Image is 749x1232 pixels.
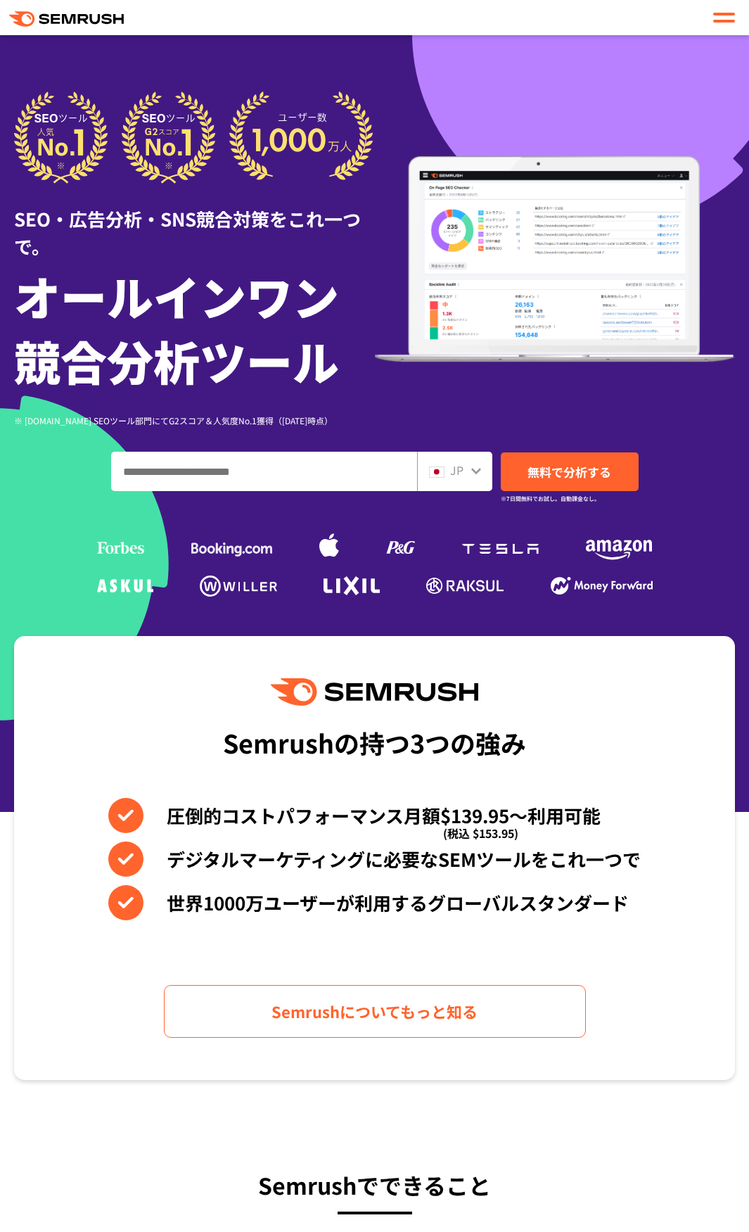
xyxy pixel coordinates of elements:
small: ※7日間無料でお試し。自動課金なし。 [501,492,600,505]
a: Semrushについてもっと知る [164,985,586,1038]
h1: オールインワン 競合分析ツール [14,263,375,393]
div: SEO・広告分析・SNS競合対策をこれ一つで。 [14,184,375,260]
h3: Semrushでできること [14,1166,735,1204]
span: JP [450,462,463,478]
li: 世界1000万ユーザーが利用するグローバルスタンダード [108,885,641,920]
input: ドメイン、キーワードまたはURLを入力してください [112,452,416,490]
span: Semrushについてもっと知る [271,999,478,1024]
a: 無料で分析する [501,452,639,491]
img: Semrush [271,678,478,706]
span: 無料で分析する [527,463,611,481]
span: (税込 $153.95) [443,815,518,851]
div: Semrushの持つ3つの強み [223,716,526,768]
div: ※ [DOMAIN_NAME] SEOツール部門にてG2スコア＆人気度No.1獲得（[DATE]時点） [14,414,375,427]
li: デジタルマーケティングに必要なSEMツールをこれ一つで [108,842,641,877]
li: 圧倒的コストパフォーマンス月額$139.95〜利用可能 [108,798,641,833]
